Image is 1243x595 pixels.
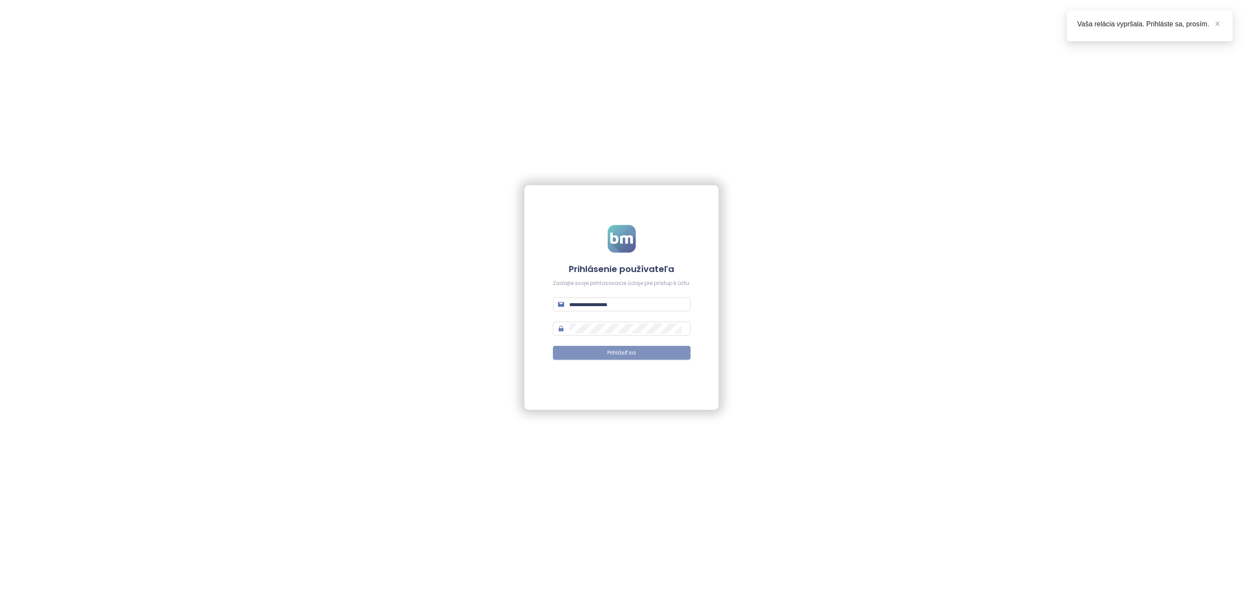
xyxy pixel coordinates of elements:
div: Vaša relácia vypršala. Prihláste sa, prosím. [1077,19,1222,29]
span: Prihlásiť sa [607,349,636,357]
h4: Prihlásenie používateľa [553,263,691,275]
img: logo [608,225,636,253]
span: close [1215,21,1221,27]
span: mail [558,301,564,307]
span: lock [558,326,564,332]
div: Zadajte svoje prihlasovacie údaje pre prístup k účtu. [553,279,691,288]
button: Prihlásiť sa [553,346,691,360]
